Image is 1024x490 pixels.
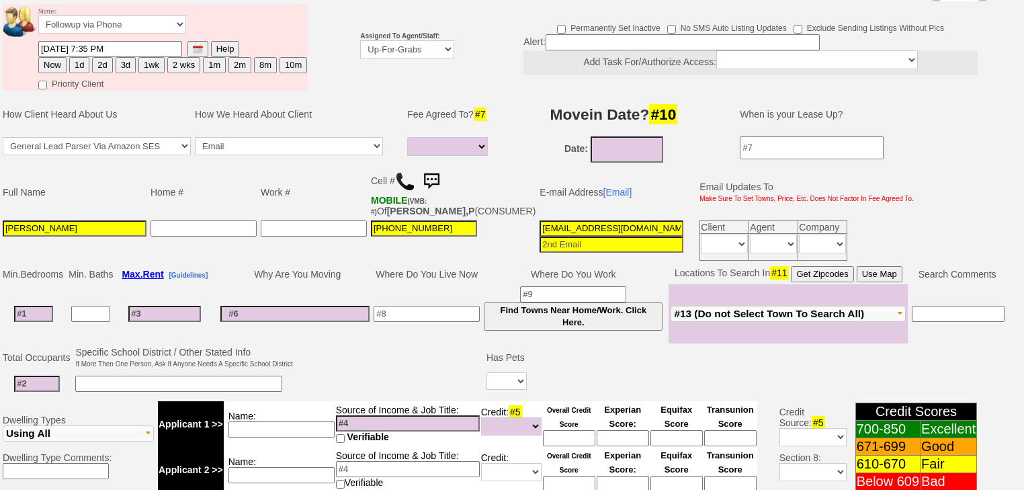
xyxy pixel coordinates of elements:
[335,401,480,447] td: Source of Income & Job Title:
[597,430,649,446] input: Ask Customer: Do You Know Your Experian Credit Score
[707,405,754,429] font: Transunion Score
[48,144,974,252] u: Loremi do sitametcon adipiscinge seddo Eiusm Te, Incididunt, UT, 83369 - l {etdo-magnaaliqu: enim...
[908,264,1007,284] td: Search Comments
[885,1,925,11] a: Hide Logs
[540,220,683,237] input: 1st Email - Question #0
[1,264,67,284] td: Min.
[224,401,335,447] td: Name:
[220,306,370,322] input: #6
[374,306,480,322] input: #8
[699,195,914,202] font: Make Sure To Set Towns, Price, Etc. Does Not Factor In Fee Agreed To.
[167,57,200,73] button: 2 wks
[921,438,977,456] td: Good
[547,407,591,428] font: Overall Credit Score
[38,7,186,30] font: Status:
[280,57,307,73] button: 10m
[69,57,89,73] button: 1d
[547,452,591,474] font: Overall Credit Score
[689,166,916,218] td: Email Updates To
[794,25,802,34] input: Exclude Sending Listings Without Pics
[770,266,788,280] span: #11
[520,286,626,302] input: #9
[38,81,47,89] input: Priority Client
[20,269,63,280] span: Bedrooms
[395,171,415,192] img: call.png
[649,104,677,124] span: #10
[540,237,683,253] input: 2nd Email
[927,1,1006,11] a: Disable Client Notes
[667,19,787,34] label: No SMS Auto Listing Updates
[1,166,148,218] td: Full Name
[128,306,201,322] input: #3
[371,198,427,216] font: (VMB: #)
[48,130,82,142] a: [Reply]
[604,450,641,475] font: Experian Score:
[509,405,522,419] span: #5
[336,461,480,477] input: #4
[798,220,847,233] td: Company
[369,166,538,218] td: Cell # Of (CONSUMER)
[484,302,663,331] button: Find Towns Near Home/Work. Click Here.
[38,57,67,73] button: Now
[543,430,595,446] input: Ask Customer: Do You Know Your Overall Credit Score
[857,266,902,282] button: Use Map
[48,22,971,130] u: Loremi do sitametcon adipiscinge seddo Eiusmo Te, Inci Utlabor, ET, 70828 - d {magn-aliquaenim: a...
[660,450,692,475] font: Equifax Score
[1,94,193,134] td: How Client Heard About Us
[726,94,999,134] td: When is your Lease Up?
[700,220,749,233] td: Client
[855,438,920,456] td: 671-699
[371,195,407,206] font: MOBILE
[523,34,978,75] div: Alert:
[921,456,977,473] td: Fair
[75,360,292,368] font: If More Then One Person, Ask If Anyone Needs A Specific School District
[143,269,164,280] span: Rent
[603,187,632,198] a: [Email]
[564,143,588,154] b: Date:
[740,136,884,159] input: #7
[405,94,494,134] td: Fee Agreed To?
[67,264,115,284] td: Min. Baths
[371,195,427,216] b: T-Mobile USA, Inc.
[6,427,50,439] span: Using All
[169,269,208,280] a: [Guidelines]
[14,306,53,322] input: #1
[704,430,757,446] input: Ask Customer: Do You Know Your Transunion Credit Score
[3,7,44,37] img: people.png
[671,306,906,322] button: #13 (Do not Select Town To Search All)
[336,415,480,432] input: #4
[480,401,542,447] td: Credit:
[855,403,977,421] td: Credit Scores
[707,450,754,475] font: Transunion Score
[557,19,660,34] label: Permanently Set Inactive
[418,168,445,195] img: sms.png
[484,345,529,370] td: Has Pets
[791,266,853,282] button: Get Zipcodes
[254,57,277,73] button: 8m
[855,421,920,438] td: 700-850
[158,401,224,447] td: Applicant 1 >>
[193,44,203,54] img: [calendar icon]
[193,94,398,134] td: How We Heard About Client
[387,206,475,216] b: [PERSON_NAME],P
[259,166,369,218] td: Work #
[667,25,676,34] input: No SMS Auto Listing Updates
[855,456,920,473] td: 610-670
[1,13,44,20] font: 10 hours Ago
[14,376,60,392] input: #2
[675,268,902,278] nobr: Locations To Search In
[347,432,389,442] span: Verifiable
[482,264,665,284] td: Where Do You Work
[73,345,294,370] td: Specific School District / Other Stated Info
[604,405,641,429] font: Experian Score:
[983,22,1002,33] font: Log
[660,405,692,429] font: Equifax Score
[203,57,226,73] button: 1m
[1,1,44,21] b: [DATE]
[557,25,566,34] input: Permanently Set Inactive
[921,421,977,438] td: Excellent
[148,166,259,218] td: Home #
[169,272,208,279] b: [Guidelines]
[92,57,112,73] button: 2d
[372,264,482,284] td: Where Do You Live Now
